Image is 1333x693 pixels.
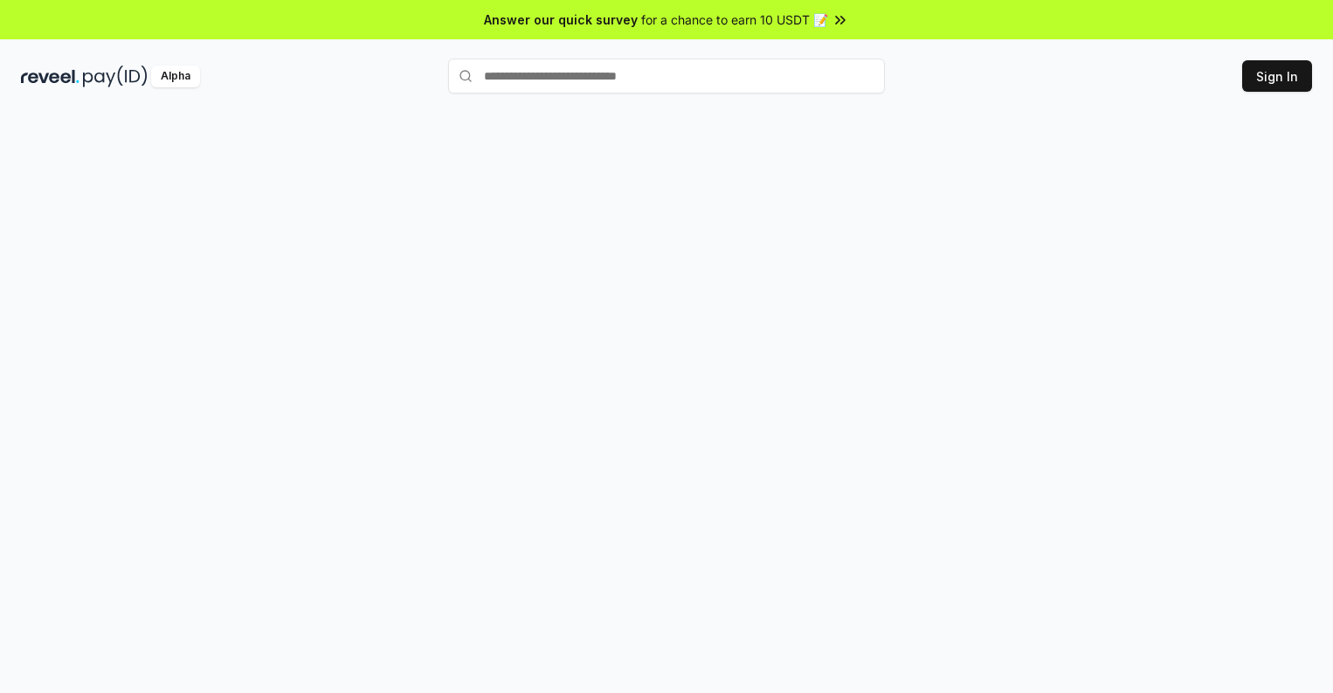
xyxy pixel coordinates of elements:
[21,66,79,87] img: reveel_dark
[83,66,148,87] img: pay_id
[484,10,638,29] span: Answer our quick survey
[641,10,828,29] span: for a chance to earn 10 USDT 📝
[1242,60,1312,92] button: Sign In
[151,66,200,87] div: Alpha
